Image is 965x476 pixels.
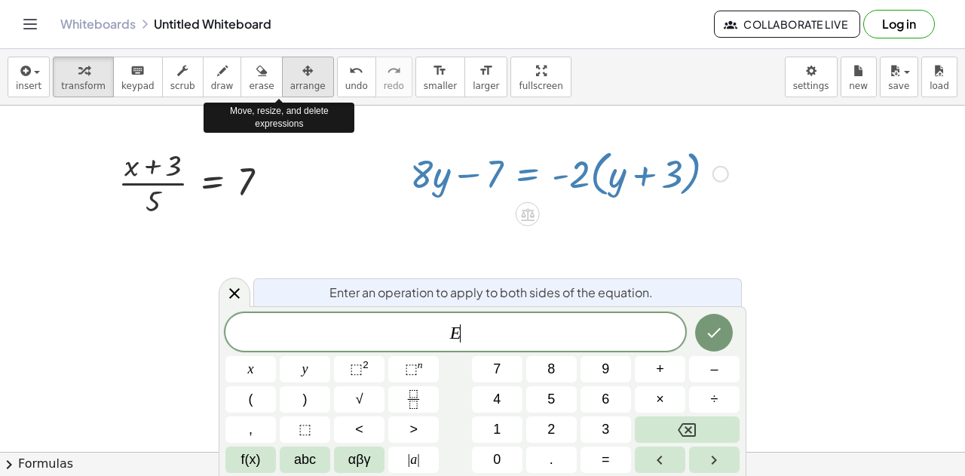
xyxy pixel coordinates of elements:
var: E [450,323,461,342]
span: redo [384,81,404,91]
span: abc [294,450,316,470]
span: < [355,419,363,440]
span: y [302,359,308,379]
button: 9 [581,356,631,382]
span: load [930,81,949,91]
button: format_sizesmaller [415,57,465,97]
button: 0 [472,447,522,473]
button: 4 [472,386,522,413]
button: Log in [863,10,935,38]
span: , [249,419,253,440]
button: fullscreen [510,57,571,97]
span: x [248,359,254,379]
span: erase [249,81,274,91]
i: keyboard [130,62,145,80]
span: insert [16,81,41,91]
span: ⬚ [405,361,418,376]
span: Enter an operation to apply to both sides of the equation. [329,284,653,302]
button: keyboardkeypad [113,57,163,97]
button: Right arrow [689,447,740,473]
span: > [409,419,418,440]
i: undo [349,62,363,80]
button: Times [635,386,685,413]
span: – [710,359,718,379]
button: load [921,57,957,97]
button: Divide [689,386,740,413]
a: Whiteboards [60,17,136,32]
span: arrange [290,81,326,91]
span: new [849,81,868,91]
span: larger [473,81,499,91]
button: Placeholder [280,416,330,443]
span: | [417,452,420,467]
button: Less than [334,416,384,443]
span: settings [793,81,829,91]
button: Square root [334,386,384,413]
span: = [602,450,610,470]
button: Functions [225,447,276,473]
span: undo [345,81,368,91]
button: 5 [526,386,577,413]
i: format_size [433,62,447,80]
sup: 2 [363,359,369,370]
button: Toggle navigation [18,12,42,36]
button: x [225,356,276,382]
span: ÷ [711,389,718,410]
span: ) [303,389,308,410]
span: ⬚ [350,361,363,376]
span: keypad [121,81,155,91]
button: Backspace [635,416,740,443]
span: 8 [547,359,555,379]
button: Absolute value [388,447,439,473]
span: a [408,450,420,470]
button: ) [280,386,330,413]
span: αβγ [348,450,371,470]
span: save [888,81,909,91]
button: Greek alphabet [334,447,384,473]
span: 4 [493,389,501,410]
span: transform [61,81,106,91]
span: 5 [547,389,555,410]
span: scrub [170,81,195,91]
span: 3 [602,419,609,440]
span: f(x) [241,450,261,470]
button: 2 [526,416,577,443]
i: format_size [479,62,493,80]
button: 3 [581,416,631,443]
sup: n [418,359,423,370]
span: | [408,452,411,467]
button: ( [225,386,276,413]
button: erase [240,57,282,97]
span: draw [211,81,234,91]
span: 2 [547,419,555,440]
button: transform [53,57,114,97]
button: format_sizelarger [464,57,507,97]
button: Done [695,314,733,352]
button: 6 [581,386,631,413]
button: Plus [635,356,685,382]
button: save [880,57,918,97]
span: 6 [602,389,609,410]
button: redoredo [375,57,412,97]
button: Superscript [388,356,439,382]
span: ( [249,389,253,410]
button: . [526,447,577,473]
button: scrub [162,57,204,97]
span: 1 [493,419,501,440]
button: Minus [689,356,740,382]
i: redo [387,62,401,80]
button: Collaborate Live [714,11,860,38]
button: arrange [282,57,334,97]
div: Apply the same math to both sides of the equation [516,202,540,226]
button: settings [785,57,838,97]
span: . [550,450,553,470]
span: √ [356,389,363,410]
span: 9 [602,359,609,379]
span: 7 [493,359,501,379]
span: ⬚ [299,419,311,440]
button: Alphabet [280,447,330,473]
button: y [280,356,330,382]
button: new [841,57,877,97]
button: draw [203,57,242,97]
